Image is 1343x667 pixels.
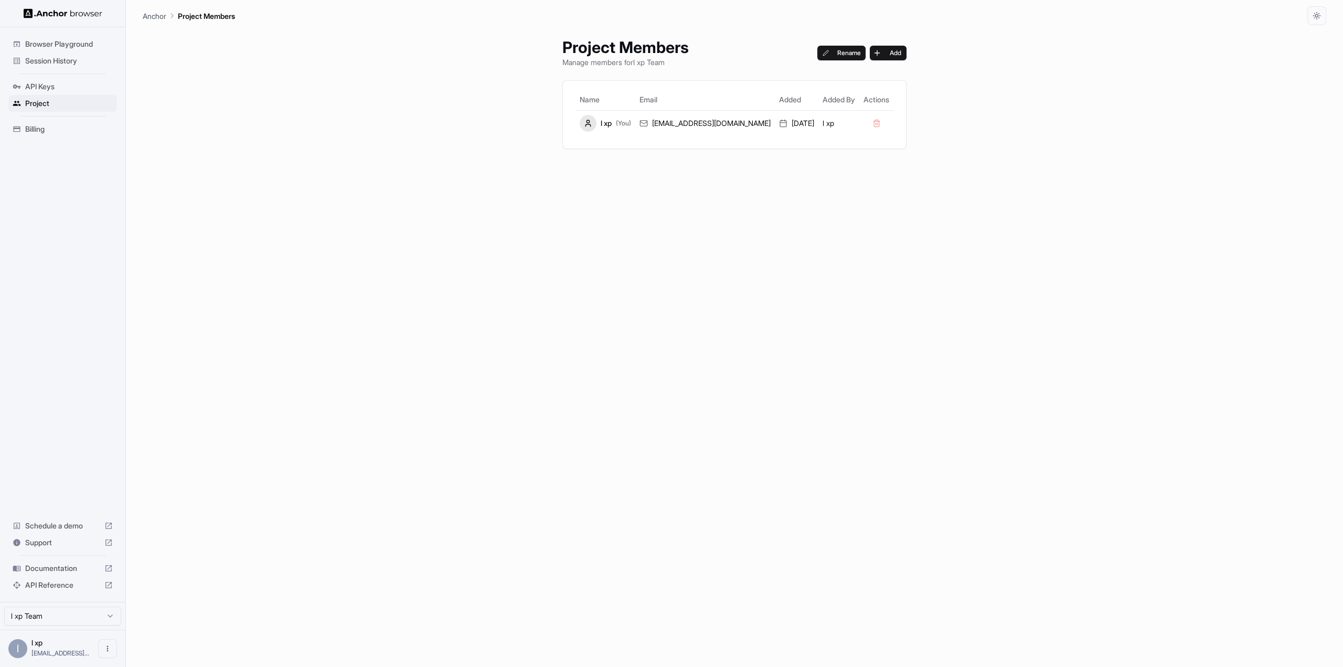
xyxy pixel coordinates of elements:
[8,577,117,594] div: API Reference
[31,638,42,647] span: l xp
[25,537,100,548] span: Support
[616,119,631,128] span: (You)
[25,124,113,134] span: Billing
[8,95,117,112] div: Project
[859,89,893,110] th: Actions
[8,517,117,534] div: Schedule a demo
[8,52,117,69] div: Session History
[8,560,117,577] div: Documentation
[8,78,117,95] div: API Keys
[639,118,771,129] div: [EMAIL_ADDRESS][DOMAIN_NAME]
[575,89,635,110] th: Name
[25,56,113,66] span: Session History
[31,649,89,657] span: xp120214@gmail.com
[818,89,859,110] th: Added By
[562,57,689,68] p: Manage members for l xp Team
[817,46,866,60] button: Rename
[98,639,117,658] button: Open menu
[8,534,117,551] div: Support
[818,110,859,136] td: l xp
[24,8,102,18] img: Anchor Logo
[775,89,818,110] th: Added
[25,98,113,109] span: Project
[8,639,27,658] div: l
[25,81,113,92] span: API Keys
[8,121,117,137] div: Billing
[25,563,100,574] span: Documentation
[8,36,117,52] div: Browser Playground
[25,39,113,49] span: Browser Playground
[580,115,631,132] div: l xp
[25,521,100,531] span: Schedule a demo
[143,10,235,22] nav: breadcrumb
[779,118,814,129] div: [DATE]
[635,89,775,110] th: Email
[870,46,907,60] button: Add
[143,10,166,22] p: Anchor
[562,38,689,57] h1: Project Members
[178,10,235,22] p: Project Members
[25,580,100,590] span: API Reference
